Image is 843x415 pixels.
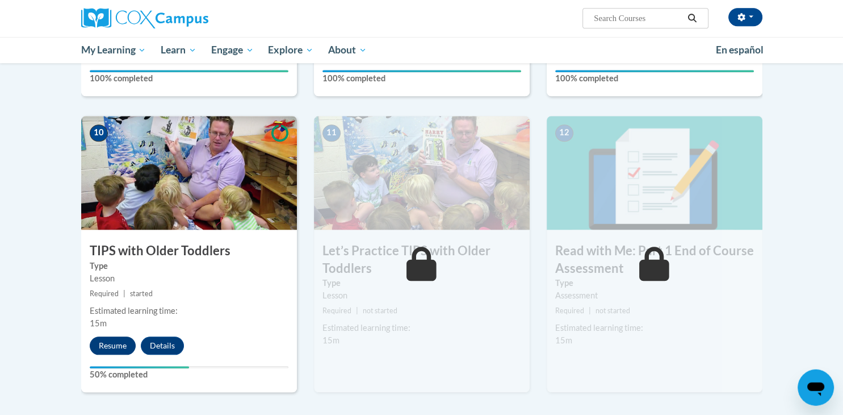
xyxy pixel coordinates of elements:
iframe: Button to launch messaging window [798,370,834,406]
span: 15m [322,336,339,346]
span: 15m [555,336,572,346]
label: 50% completed [90,369,288,381]
a: Learn [153,38,204,64]
span: not started [363,307,397,316]
span: About [328,44,367,57]
a: Explore [261,38,321,64]
span: started [130,290,153,298]
label: Type [322,277,521,290]
button: Details [141,337,184,355]
span: Learn [161,44,196,57]
div: Estimated learning time: [322,322,521,335]
div: Your progress [90,367,189,369]
button: Search [683,12,701,26]
button: Account Settings [728,9,762,27]
div: Your progress [90,70,288,73]
span: En español [716,44,764,56]
a: Engage [204,38,261,64]
img: Course Image [314,117,530,230]
span: Engage [211,44,254,57]
a: En español [708,39,771,63]
img: Course Image [81,117,297,230]
label: Type [555,277,754,290]
h3: TIPS with Older Toddlers [81,243,297,260]
label: Type [90,260,288,273]
span: | [356,307,358,316]
span: | [123,290,125,298]
span: 11 [322,125,341,142]
span: Explore [268,44,313,57]
img: Course Image [547,117,762,230]
span: Required [322,307,351,316]
label: 100% completed [90,73,288,85]
div: Your progress [322,70,521,73]
div: Main menu [64,38,779,64]
a: About [321,38,374,64]
a: Cox Campus [81,9,297,29]
h3: Read with Me: Part 1 End of Course Assessment [547,243,762,278]
span: 10 [90,125,108,142]
span: Required [555,307,584,316]
span: 15m [90,319,107,329]
input: Search Courses [593,12,683,26]
div: Assessment [555,290,754,302]
button: Resume [90,337,136,355]
div: Estimated learning time: [90,305,288,318]
div: Lesson [322,290,521,302]
span: 12 [555,125,573,142]
div: Estimated learning time: [555,322,754,335]
label: 100% completed [555,73,754,85]
label: 100% completed [322,73,521,85]
img: Cox Campus [81,9,208,29]
span: | [589,307,591,316]
h3: Let’s Practice TIPS with Older Toddlers [314,243,530,278]
div: Lesson [90,273,288,285]
span: Required [90,290,119,298]
a: My Learning [74,38,154,64]
span: My Learning [81,44,146,57]
div: Your progress [555,70,754,73]
span: not started [595,307,630,316]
